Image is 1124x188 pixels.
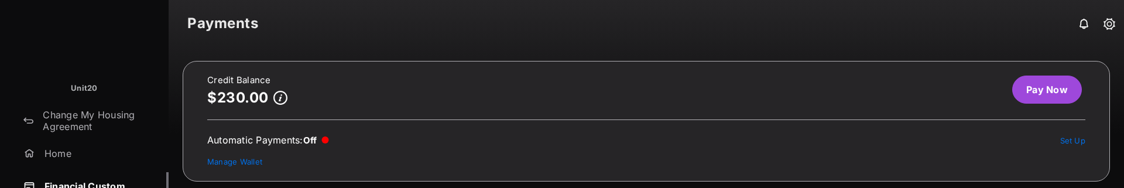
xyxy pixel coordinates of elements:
strong: Payments [187,16,258,30]
a: Change My Housing Agreement [19,107,169,135]
div: Automatic Payments : [207,134,329,146]
a: Set Up [1060,136,1086,145]
span: Off [303,135,317,146]
p: $230.00 [207,90,269,105]
a: Manage Wallet [207,157,262,166]
a: Home [19,139,169,168]
h2: Credit Balance [207,76,287,85]
p: Unit20 [71,83,98,94]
